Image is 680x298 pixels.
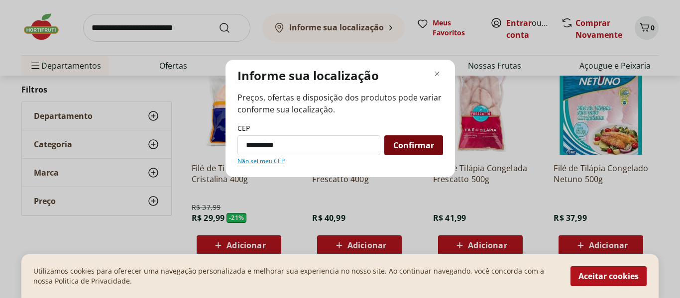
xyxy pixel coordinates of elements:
label: CEP [237,123,250,133]
a: Não sei meu CEP [237,157,285,165]
p: Informe sua localização [237,68,379,84]
button: Confirmar [384,135,443,155]
button: Aceitar cookies [570,266,647,286]
div: Modal de regionalização [226,60,455,177]
p: Utilizamos cookies para oferecer uma navegação personalizada e melhorar sua experiencia no nosso ... [33,266,559,286]
span: Preços, ofertas e disposição dos produtos pode variar conforme sua localização. [237,92,443,115]
span: Confirmar [393,141,434,149]
button: Fechar modal de regionalização [431,68,443,80]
